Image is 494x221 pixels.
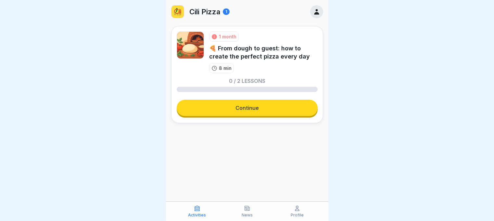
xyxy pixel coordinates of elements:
[177,32,204,59] img: fm2xlnd4abxcjct7hdb1279s.png
[219,33,236,40] div: 1 month
[291,213,304,217] p: Profile
[177,100,318,116] a: Continue
[223,8,230,15] div: 1
[189,7,220,16] p: Cili Pizza
[242,213,253,217] p: News
[171,6,184,18] img: cili_pizza.png
[209,44,318,60] div: 🍕 From dough to guest: how to create the perfect pizza every day
[229,78,265,84] p: 0 / 2 lessons
[219,65,232,71] p: 8 min
[188,213,206,217] p: Activities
